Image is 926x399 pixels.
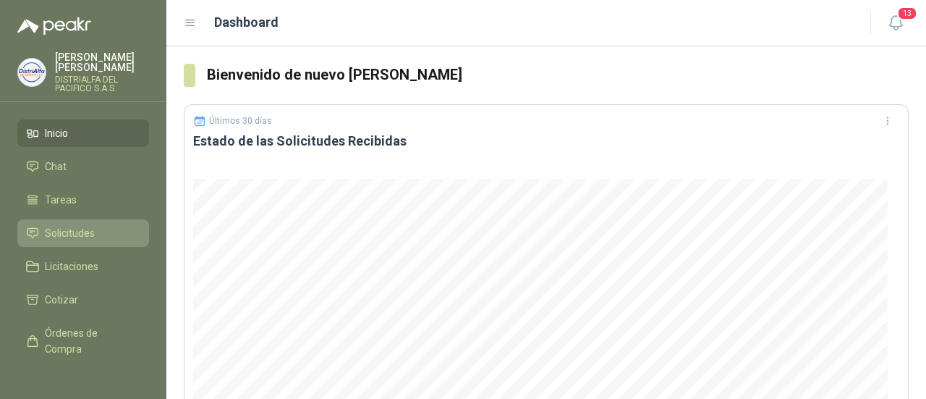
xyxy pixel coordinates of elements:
[45,159,67,175] span: Chat
[45,225,95,241] span: Solicitudes
[193,133,899,150] h3: Estado de las Solicitudes Recibidas
[45,292,78,308] span: Cotizar
[883,10,909,36] button: 13
[17,319,149,363] a: Órdenes de Compra
[45,192,77,208] span: Tareas
[55,52,149,72] p: [PERSON_NAME] [PERSON_NAME]
[209,116,272,126] p: Últimos 30 días
[18,59,46,86] img: Company Logo
[897,7,917,20] span: 13
[55,75,149,93] p: DISTRIALFA DEL PACIFICO S.A.S.
[17,219,149,247] a: Solicitudes
[17,17,91,35] img: Logo peakr
[17,186,149,214] a: Tareas
[17,153,149,180] a: Chat
[17,119,149,147] a: Inicio
[17,253,149,280] a: Licitaciones
[17,286,149,314] a: Cotizar
[45,125,68,141] span: Inicio
[45,325,135,357] span: Órdenes de Compra
[45,259,98,274] span: Licitaciones
[214,12,279,33] h1: Dashboard
[207,64,909,86] h3: Bienvenido de nuevo [PERSON_NAME]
